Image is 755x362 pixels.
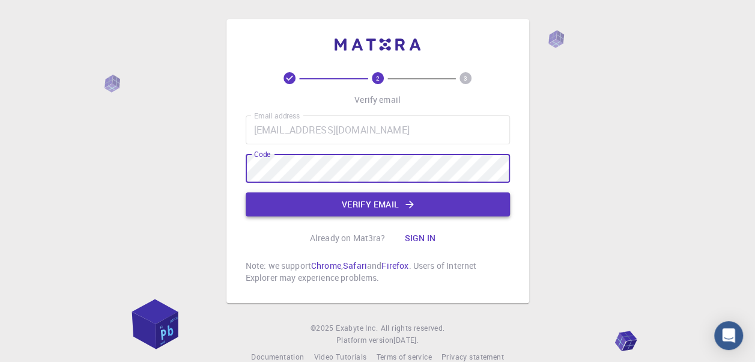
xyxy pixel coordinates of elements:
button: Verify email [246,192,510,216]
p: Already on Mat3ra? [310,232,386,244]
span: All rights reserved. [380,322,444,334]
a: [DATE]. [393,334,419,346]
span: Video Tutorials [314,352,366,361]
a: Exabyte Inc. [336,322,378,334]
span: Terms of service [376,352,431,361]
span: [DATE] . [393,335,419,345]
div: Open Intercom Messenger [714,321,743,350]
span: © 2025 [311,322,336,334]
span: Documentation [251,352,304,361]
text: 2 [376,74,380,82]
label: Code [254,149,270,159]
p: Verify email [354,94,401,106]
a: Firefox [381,260,408,271]
text: 3 [464,74,467,82]
span: Privacy statement [441,352,504,361]
button: Sign in [395,226,445,250]
a: Safari [343,260,367,271]
a: Chrome [311,260,341,271]
span: Exabyte Inc. [336,323,378,333]
span: Platform version [336,334,393,346]
label: Email address [254,111,300,121]
p: Note: we support , and . Users of Internet Explorer may experience problems. [246,260,510,284]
